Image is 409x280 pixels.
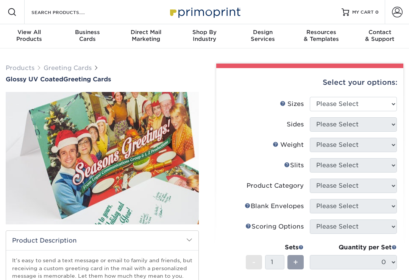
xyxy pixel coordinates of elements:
span: Glossy UV Coated [6,76,63,83]
span: Contact [351,29,409,36]
span: Design [234,29,292,36]
img: Primoprint [167,4,242,20]
span: + [293,257,298,268]
span: - [252,257,256,268]
div: Industry [175,29,234,42]
a: DesignServices [234,24,292,48]
div: Marketing [117,29,175,42]
div: Cards [58,29,117,42]
div: Select your options: [222,68,397,97]
h2: Product Description [6,231,198,250]
span: MY CART [352,9,374,16]
div: Blank Envelopes [245,202,304,211]
div: Slits [284,161,304,170]
span: Direct Mail [117,29,175,36]
span: Shop By [175,29,234,36]
a: Greeting Cards [44,64,92,72]
a: Contact& Support [351,24,409,48]
div: Weight [273,140,304,149]
span: Business [58,29,117,36]
div: Sides [287,120,304,129]
div: Sets [246,243,304,252]
div: Services [234,29,292,42]
a: Shop ByIndustry [175,24,234,48]
div: & Templates [292,29,350,42]
h1: Greeting Cards [6,76,199,83]
span: Resources [292,29,350,36]
div: Quantity per Set [310,243,397,252]
div: Sizes [280,100,304,109]
div: Scoring Options [245,222,304,231]
a: Products [6,64,34,72]
a: BusinessCards [58,24,117,48]
span: 0 [375,9,379,15]
input: SEARCH PRODUCTS..... [31,8,105,17]
a: Resources& Templates [292,24,350,48]
a: Glossy UV CoatedGreeting Cards [6,76,199,83]
div: Product Category [247,181,304,190]
div: & Support [351,29,409,42]
img: Glossy UV Coated 01 [6,92,199,225]
a: Direct MailMarketing [117,24,175,48]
